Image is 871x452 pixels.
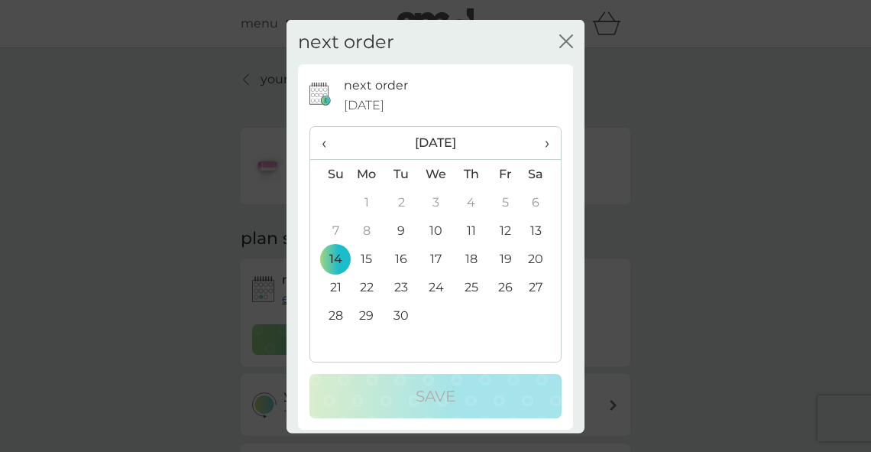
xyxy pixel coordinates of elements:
[349,273,384,301] td: 22
[454,159,488,188] th: Th
[523,245,561,273] td: 20
[309,374,562,418] button: Save
[310,216,349,245] td: 7
[384,301,419,330] td: 30
[488,159,523,188] th: Fr
[419,188,454,216] td: 3
[298,31,394,53] h2: next order
[488,245,523,273] td: 19
[523,216,561,245] td: 13
[310,273,349,301] td: 21
[349,159,384,188] th: Mo
[349,188,384,216] td: 1
[488,216,523,245] td: 12
[322,127,338,159] span: ‹
[419,273,454,301] td: 24
[384,216,419,245] td: 9
[384,273,419,301] td: 23
[344,76,408,96] p: next order
[310,245,349,273] td: 14
[349,127,523,160] th: [DATE]
[454,273,488,301] td: 25
[344,95,384,115] span: [DATE]
[419,216,454,245] td: 10
[384,188,419,216] td: 2
[488,273,523,301] td: 26
[488,188,523,216] td: 5
[416,384,455,408] p: Save
[384,159,419,188] th: Tu
[559,34,573,50] button: close
[310,159,349,188] th: Su
[523,188,561,216] td: 6
[349,245,384,273] td: 15
[419,159,454,188] th: We
[454,216,488,245] td: 11
[310,301,349,330] td: 28
[349,301,384,330] td: 29
[419,245,454,273] td: 17
[454,188,488,216] td: 4
[384,245,419,273] td: 16
[523,159,561,188] th: Sa
[523,273,561,301] td: 27
[454,245,488,273] td: 18
[349,216,384,245] td: 8
[534,127,549,159] span: ›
